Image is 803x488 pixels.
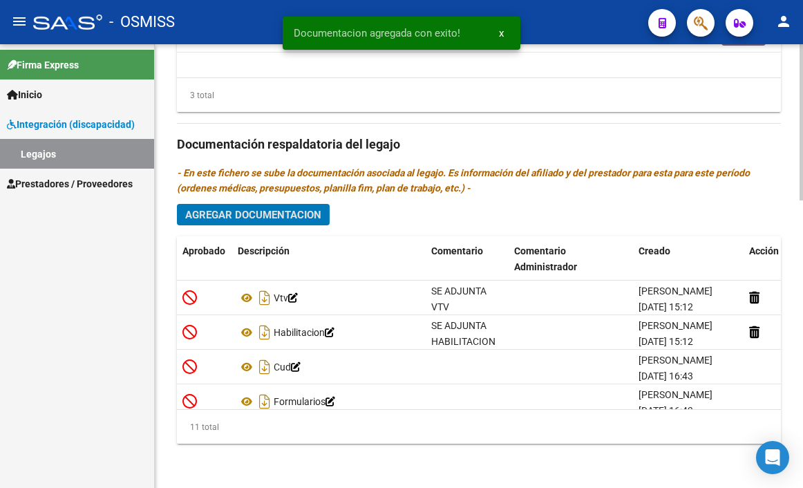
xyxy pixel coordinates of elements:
i: - En este fichero se sube la documentación asociada al legajo. Es información del afiliado y del ... [177,167,750,194]
div: Vtv [238,287,420,309]
span: Integración (discapacidad) [7,117,135,132]
span: [PERSON_NAME] [639,320,712,331]
datatable-header-cell: Comentario [426,236,509,282]
span: x [499,27,504,39]
button: Agregar Documentacion [177,204,330,225]
button: x [488,21,515,46]
mat-icon: menu [11,13,28,30]
i: Descargar documento [256,356,274,378]
span: - OSMISS [109,7,175,37]
h3: Documentación respaldatoria del legajo [177,135,781,154]
span: SE ADJUNTA HABILITACION FUNDACION CONSENTIDOS [431,320,496,378]
span: [PERSON_NAME] [639,355,712,366]
mat-icon: person [775,13,792,30]
i: Descargar documento [256,321,274,344]
span: [PERSON_NAME] [639,285,712,297]
div: 3 total [177,88,214,103]
i: Descargar documento [256,391,274,413]
span: Creado [639,245,670,256]
span: Descripción [238,245,290,256]
i: Descargar documento [256,287,274,309]
span: [DATE] 16:43 [639,370,693,382]
div: Open Intercom Messenger [756,441,789,474]
span: Documentacion agregada con exito! [294,26,460,40]
datatable-header-cell: Comentario Administrador [509,236,633,282]
span: SE ADJUNTA VTV ACTUALIZADA [431,285,494,328]
datatable-header-cell: Descripción [232,236,426,282]
div: Cud [238,356,420,378]
datatable-header-cell: Aprobado [177,236,232,282]
span: [PERSON_NAME] [639,389,712,400]
span: Comentario Administrador [514,245,577,272]
span: [DATE] 16:43 [639,405,693,416]
div: 11 total [177,420,219,435]
span: Prestadores / Proveedores [7,176,133,191]
span: Comentario [431,245,483,256]
span: Aprobado [182,245,225,256]
span: [DATE] 15:12 [639,301,693,312]
div: Habilitacion [238,321,420,344]
span: Acción [749,245,779,256]
span: Agregar Documentacion [185,209,321,221]
datatable-header-cell: Creado [633,236,744,282]
span: [DATE] 15:12 [639,336,693,347]
span: Inicio [7,87,42,102]
div: Formularios [238,391,420,413]
span: Firma Express [7,57,79,73]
